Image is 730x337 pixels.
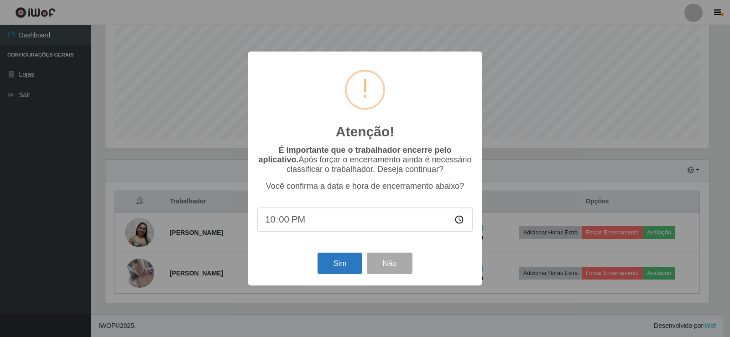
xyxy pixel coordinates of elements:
b: É importante que o trabalhador encerre pelo aplicativo. [258,145,451,164]
button: Não [367,253,412,274]
p: Após forçar o encerramento ainda é necessário classificar o trabalhador. Deseja continuar? [257,145,473,174]
h2: Atenção! [336,124,394,140]
p: Você confirma a data e hora de encerramento abaixo? [257,181,473,191]
button: Sim [318,253,362,274]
